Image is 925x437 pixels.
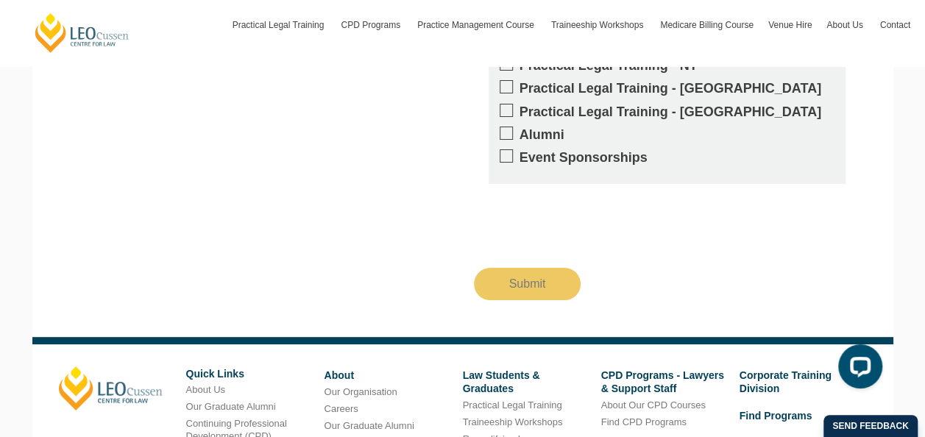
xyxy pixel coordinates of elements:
[59,366,163,411] a: [PERSON_NAME]
[325,420,414,431] a: Our Graduate Alumni
[225,4,334,46] a: Practical Legal Training
[474,196,698,253] iframe: reCAPTCHA
[601,369,724,394] a: CPD Programs - Lawyers & Support Staff
[873,4,918,46] a: Contact
[601,399,706,411] a: About Our CPD Courses
[500,104,834,121] label: Practical Legal Training - [GEOGRAPHIC_DATA]
[463,369,540,394] a: Law Students & Graduates
[500,127,834,143] label: Alumni
[463,416,563,427] a: Traineeship Workshops
[463,399,562,411] a: Practical Legal Training
[186,401,276,412] a: Our Graduate Alumni
[819,4,872,46] a: About Us
[410,4,544,46] a: Practice Management Course
[186,384,225,395] a: About Us
[325,403,358,414] a: Careers
[500,149,834,166] label: Event Sponsorships
[325,369,354,381] a: About
[186,369,313,380] h6: Quick Links
[500,80,834,97] label: Practical Legal Training - [GEOGRAPHIC_DATA]
[325,386,397,397] a: Our Organisation
[653,4,761,46] a: Medicare Billing Course
[601,416,687,427] a: Find CPD Programs
[826,338,888,400] iframe: LiveChat chat widget
[740,410,812,422] a: Find Programs
[333,4,410,46] a: CPD Programs
[474,268,581,300] input: Submit
[33,12,131,54] a: [PERSON_NAME] Centre for Law
[544,4,653,46] a: Traineeship Workshops
[761,4,819,46] a: Venue Hire
[740,369,832,394] a: Corporate Training Division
